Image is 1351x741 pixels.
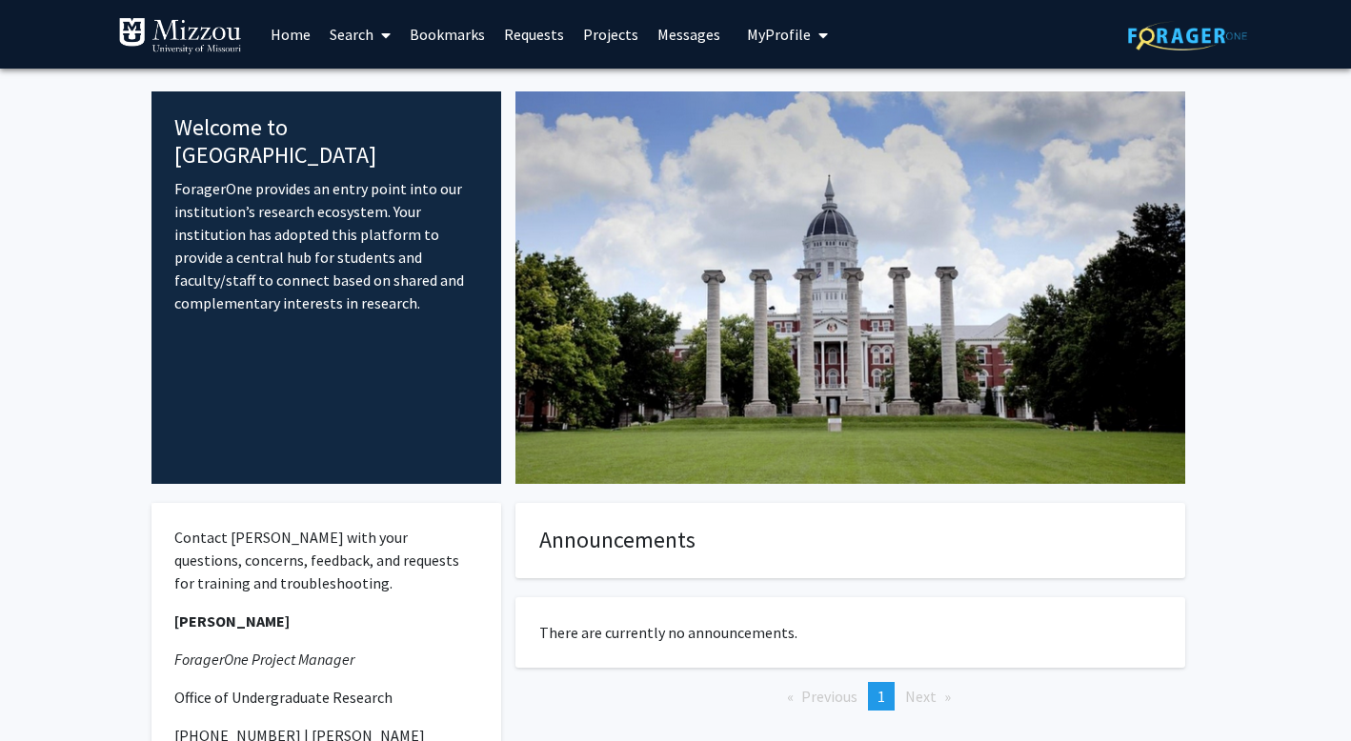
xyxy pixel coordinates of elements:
strong: [PERSON_NAME] [174,611,290,631]
span: 1 [877,687,885,706]
h4: Welcome to [GEOGRAPHIC_DATA] [174,114,478,170]
img: ForagerOne Logo [1128,21,1247,50]
em: ForagerOne Project Manager [174,650,354,669]
span: Previous [801,687,857,706]
img: University of Missouri Logo [118,17,242,55]
p: There are currently no announcements. [539,621,1161,644]
iframe: Chat [14,655,81,727]
span: My Profile [747,25,811,44]
a: Messages [648,1,730,68]
a: Bookmarks [400,1,494,68]
img: Cover Image [515,91,1185,484]
ul: Pagination [515,682,1185,711]
p: Office of Undergraduate Research [174,686,478,709]
p: Contact [PERSON_NAME] with your questions, concerns, feedback, and requests for training and trou... [174,526,478,594]
a: Projects [574,1,648,68]
h4: Announcements [539,527,1161,554]
a: Requests [494,1,574,68]
a: Home [261,1,320,68]
a: Search [320,1,400,68]
p: ForagerOne provides an entry point into our institution’s research ecosystem. Your institution ha... [174,177,478,314]
span: Next [905,687,937,706]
